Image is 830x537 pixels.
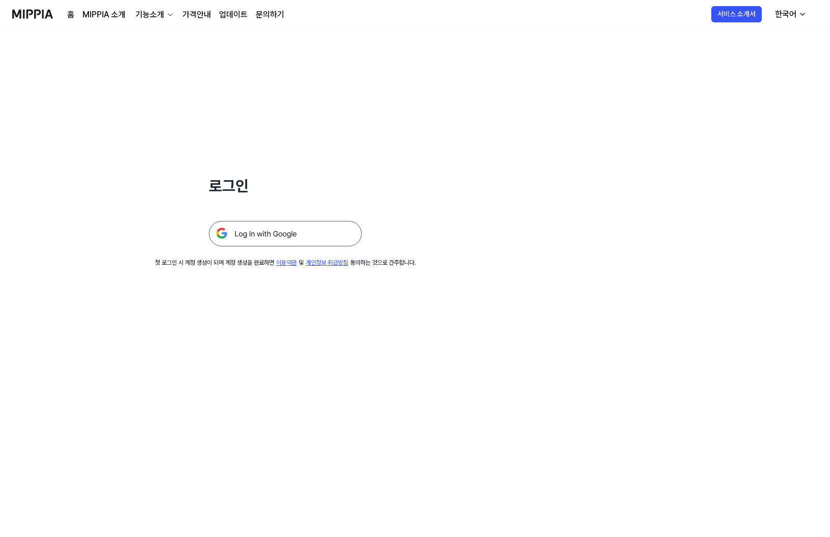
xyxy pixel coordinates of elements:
a: MIPPIA 소개 [83,9,125,21]
a: 개인정보 취급방침 [306,259,348,266]
div: 첫 로그인 시 계정 생성이 되며 계정 생성을 완료하면 및 동의하는 것으로 간주합니다. [155,259,416,267]
a: 문의하기 [256,9,284,21]
a: 업데이트 [219,9,248,21]
h1: 로그인 [209,175,362,196]
a: 이용약관 [276,259,297,266]
button: 기능소개 [133,9,174,21]
a: 가격안내 [182,9,211,21]
button: 서비스 소개서 [711,6,762,22]
img: 구글 로그인 버튼 [209,221,362,246]
a: 홈 [67,9,74,21]
div: 기능소개 [133,9,166,21]
button: 한국어 [767,4,813,24]
div: 한국어 [773,8,798,20]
